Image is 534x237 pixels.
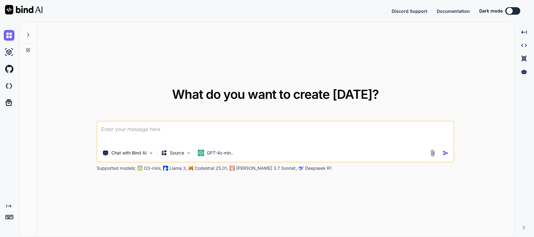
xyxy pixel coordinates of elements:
img: Llama2 [163,166,168,171]
img: chat [4,30,14,41]
button: Documentation [437,8,470,14]
p: [PERSON_NAME] 3.7 Sonnet, [236,165,297,171]
span: What do you want to create [DATE]? [172,87,379,102]
img: Pick Models [186,150,191,156]
button: Discord Support [392,8,427,14]
p: Deepseek R1 [305,165,332,171]
img: GPT-4 [138,166,143,171]
img: Pick Tools [149,150,154,156]
p: Supported models: [97,165,136,171]
p: Llama 3, [170,165,187,171]
img: attachment [429,149,436,157]
span: Dark mode [479,8,503,14]
p: Codestral 25.01, [195,165,228,171]
p: Chat with Bind AI [111,150,147,156]
p: Source [170,150,184,156]
img: darkCloudIdeIcon [4,81,14,91]
img: Mistral-AI [189,166,193,170]
img: ai-studio [4,47,14,58]
p: O3-mini, [144,165,161,171]
p: GPT-4o min.. [207,150,233,156]
img: claude [230,166,235,171]
img: claude [299,166,304,171]
img: icon [442,150,449,156]
img: Bind AI [5,5,43,14]
img: githubLight [4,64,14,74]
img: GPT-4o mini [198,150,204,156]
